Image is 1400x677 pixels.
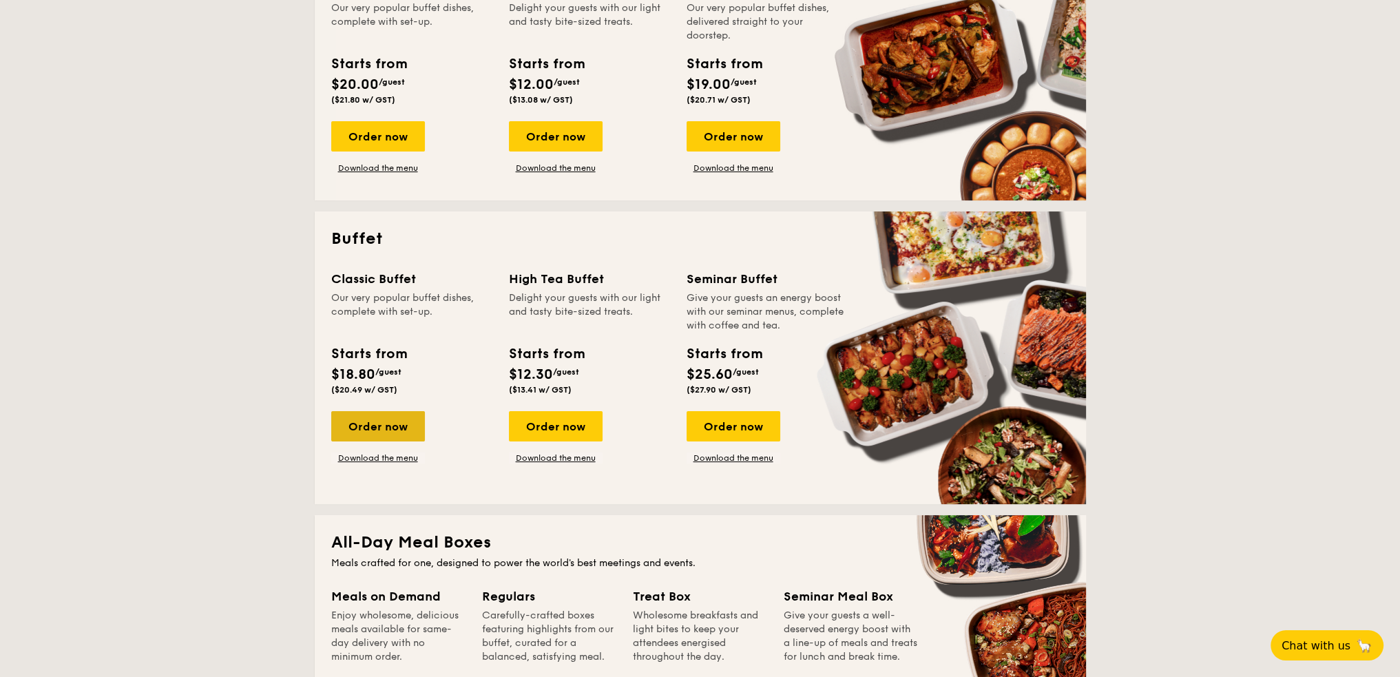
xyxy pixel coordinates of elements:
a: Download the menu [509,452,603,464]
span: ($20.71 w/ GST) [687,95,751,105]
a: Download the menu [331,163,425,174]
span: ($27.90 w/ GST) [687,385,751,395]
div: Order now [509,411,603,441]
div: Delight your guests with our light and tasty bite-sized treats. [509,291,670,333]
div: Give your guests a well-deserved energy boost with a line-up of meals and treats for lunch and br... [784,609,918,664]
div: Starts from [509,54,584,74]
a: Download the menu [509,163,603,174]
div: High Tea Buffet [509,269,670,289]
span: ($13.41 w/ GST) [509,385,572,395]
button: Chat with us🦙 [1271,630,1383,660]
span: ($21.80 w/ GST) [331,95,395,105]
span: ($20.49 w/ GST) [331,385,397,395]
div: Seminar Meal Box [784,587,918,606]
span: /guest [379,77,405,87]
div: Starts from [509,344,584,364]
span: $25.60 [687,366,733,383]
a: Download the menu [687,163,780,174]
div: Delight your guests with our light and tasty bite-sized treats. [509,1,670,43]
span: Chat with us [1282,639,1350,652]
span: $19.00 [687,76,731,93]
h2: All-Day Meal Boxes [331,532,1069,554]
span: /guest [554,77,580,87]
span: $12.00 [509,76,554,93]
div: Meals crafted for one, designed to power the world's best meetings and events. [331,556,1069,570]
div: Starts from [331,54,406,74]
div: Starts from [687,54,762,74]
span: $20.00 [331,76,379,93]
div: Starts from [331,344,406,364]
div: Treat Box [633,587,767,606]
span: /guest [733,367,759,377]
div: Our very popular buffet dishes, complete with set-up. [331,1,492,43]
span: $18.80 [331,366,375,383]
div: Regulars [482,587,616,606]
div: Order now [509,121,603,152]
a: Download the menu [687,452,780,464]
div: Starts from [687,344,762,364]
div: Wholesome breakfasts and light bites to keep your attendees energised throughout the day. [633,609,767,664]
div: Seminar Buffet [687,269,848,289]
span: /guest [731,77,757,87]
a: Download the menu [331,452,425,464]
div: Our very popular buffet dishes, complete with set-up. [331,291,492,333]
div: Order now [687,411,780,441]
div: Order now [687,121,780,152]
span: 🦙 [1356,638,1372,654]
span: /guest [553,367,579,377]
h2: Buffet [331,228,1069,250]
span: $12.30 [509,366,553,383]
div: Give your guests an energy boost with our seminar menus, complete with coffee and tea. [687,291,848,333]
div: Enjoy wholesome, delicious meals available for same-day delivery with no minimum order. [331,609,466,664]
div: Order now [331,411,425,441]
span: ($13.08 w/ GST) [509,95,573,105]
div: Classic Buffet [331,269,492,289]
div: Carefully-crafted boxes featuring highlights from our buffet, curated for a balanced, satisfying ... [482,609,616,664]
div: Order now [331,121,425,152]
div: Our very popular buffet dishes, delivered straight to your doorstep. [687,1,848,43]
div: Meals on Demand [331,587,466,606]
span: /guest [375,367,401,377]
